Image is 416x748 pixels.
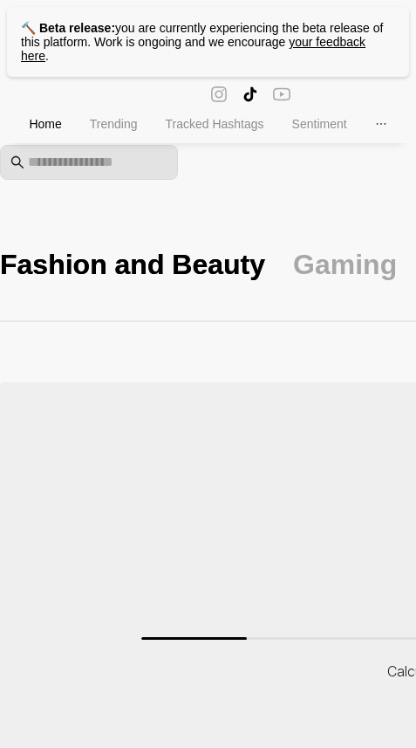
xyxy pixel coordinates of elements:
[375,118,387,130] span: ellipsis
[10,155,24,169] span: search
[210,84,228,104] span: instagram
[21,21,115,35] strong: 🔨 Beta release:
[21,35,365,63] a: your feedback here
[273,84,290,104] span: youtube
[165,117,263,131] span: Tracked Hashtags
[90,117,138,131] span: Trending
[29,117,61,131] span: Home
[292,117,347,131] span: Sentiment
[7,7,409,77] p: you are currently experiencing the beta release of this platform. Work is ongoing and we encourage .
[293,246,397,283] div: Gaming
